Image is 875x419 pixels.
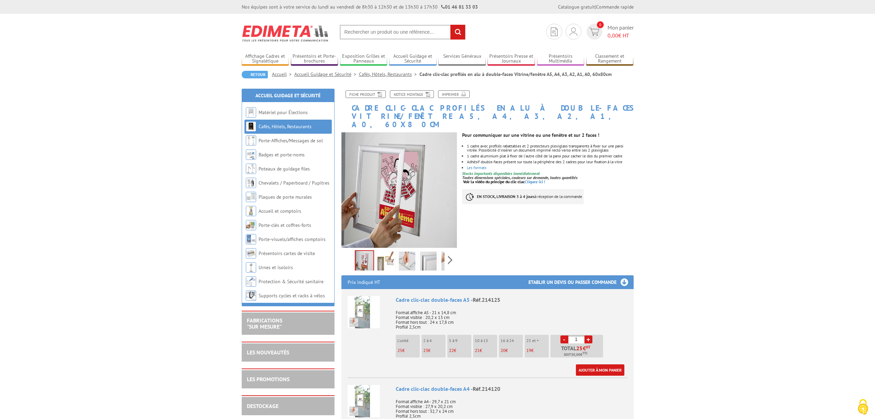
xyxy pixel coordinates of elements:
sup: HT [586,345,590,350]
a: Porte-clés et coffres-forts [259,222,311,228]
img: 214125_cadre_clic_clac_4.jpg [399,252,415,273]
a: Présentoirs Presse et Journaux [488,53,535,65]
a: Plaques de porte murales [259,194,312,200]
a: Catalogue gratuit [558,4,595,10]
span: Soit € [564,352,588,357]
a: Les formats [467,165,486,170]
a: Porte-visuels/affiches comptoirs [259,236,326,242]
a: Présentoirs cartes de visite [259,250,315,256]
a: FABRICATIONS"Sur Mesure" [247,317,282,330]
span: Voir la vidéo du principe du clic-clac [463,179,525,184]
p: 16 à 24 [501,338,523,343]
a: Exposition Grilles et Panneaux [340,53,387,65]
img: 214125.jpg [378,252,394,273]
a: Affichage Cadres et Signalétique [242,53,289,65]
a: Ajouter à mon panier [576,364,624,376]
strong: Pour communiquer sur une vitrine ou une fenêtre et sur 2 faces ! [462,132,599,138]
img: Plaques de porte murales [246,192,256,202]
li: Cadre clic-clac profilés en alu à double-faces Vitrine/fenêtre A5, A4, A3, A2, A1, A0, 60x80cm [419,71,612,78]
a: Accueil [272,71,294,77]
img: 214125_cadre_clic_clac_double_faces_vitrine.jpg [356,251,373,272]
img: 214125_cadre_clic_clac_1_bis.jpg [441,252,458,273]
a: Fiche produit [346,90,386,98]
h1: Cadre clic-clac profilés en alu à double-faces Vitrine/fenêtre A5, A4, A3, A2, A1, A0, 60x80cm [336,90,639,129]
p: € [423,348,446,353]
a: Accueil Guidage et Sécurité [389,53,437,65]
img: devis rapide [570,27,577,36]
img: Supports cycles et racks à vélos [246,290,256,301]
div: | [558,3,634,10]
a: Notice Montage [390,90,434,98]
p: 5 à 9 [449,338,471,343]
span: € [583,345,586,351]
img: Cadre clic-clac double-faces A4 [348,385,380,417]
a: Classement et Rangement [586,53,634,65]
p: Prix indiqué HT [348,275,380,289]
input: rechercher [450,25,465,40]
button: Cookies (fenêtre modale) [851,396,875,419]
a: Supports cycles et racks à vélos [259,293,325,299]
a: Accueil et comptoirs [259,208,301,214]
a: Imprimer [438,90,470,98]
a: Urnes et isoloirs [259,264,293,271]
a: Matériel pour Élections [259,109,308,115]
img: Poteaux de guidage files [246,164,256,174]
font: Stocks importants disponibles immédiatement [462,171,540,176]
span: 23 [423,348,428,353]
a: Commande rapide [596,4,634,10]
li: Adhésif double-faces présent sur toute la périphérie des 2 cadres pour leur fixation à la vitre [467,160,633,164]
span: Réf.214120 [473,385,500,392]
span: 21 [475,348,480,353]
img: Cookies (fenêtre modale) [854,398,872,416]
a: Voir la vidéo du principe du clic-clacCliquez-ici ! [463,179,545,184]
img: Présentoirs cartes de visite [246,248,256,258]
img: devis rapide [589,28,599,36]
p: Total [552,345,603,357]
span: Réf.214125 [473,296,500,303]
img: 214125_cadre_clic_clac_double_faces_vitrine.jpg [341,132,457,248]
p: 2 à 4 [423,338,446,343]
input: Rechercher un produit ou une référence... [340,25,466,40]
span: 20 [501,348,505,353]
em: Toutes dimensions spéciales, couleurs sur demande, toutes quantités [462,175,578,180]
a: Porte-Affiches/Messages de sol [259,137,323,144]
div: Cadre clic-clac double-faces A5 - [396,296,627,304]
strong: EN STOCK, LIVRAISON 3 à 4 jours [477,194,535,199]
span: 0,00 [608,32,618,39]
span: 19 [526,348,531,353]
a: devis rapide 0 Mon panier 0,00€ HT [585,24,634,40]
sup: TTC [582,351,588,355]
a: Retour [242,71,268,78]
p: € [397,348,420,353]
span: 25 [397,348,402,353]
a: Badges et porte-noms [259,152,305,158]
a: Services Généraux [438,53,486,65]
img: 214125_cadre_clic_clac_3.jpg [420,252,437,273]
a: Poteaux de guidage files [259,166,310,172]
img: Porte-clés et coffres-forts [246,220,256,230]
span: Mon panier [608,24,634,40]
p: Format affiche A4 - 29,7 x 21 cm Format visible : 27,9 x 20,2 cm Format hors tout : 32,7 x 24 cm ... [396,395,627,419]
p: € [526,348,549,353]
a: Présentoirs Multimédia [537,53,584,65]
p: € [475,348,497,353]
img: Cafés, Hôtels, Restaurants [246,121,256,132]
a: Cafés, Hôtels, Restaurants [359,71,419,77]
a: LES PROMOTIONS [247,376,289,383]
img: Porte-Affiches/Messages de sol [246,135,256,146]
p: 25 et + [526,338,549,343]
a: LES NOUVEAUTÉS [247,349,289,356]
a: Chevalets / Paperboard / Pupitres [259,180,329,186]
img: Urnes et isoloirs [246,262,256,273]
li: 1 cadre avec profilés rabattables et 2 protecteurs plexiglass transparents à fixer sur une paroi ... [467,144,633,152]
p: € [449,348,471,353]
div: Nos équipes sont à votre service du lundi au vendredi de 8h30 à 12h30 et de 13h30 à 17h30 [242,3,478,10]
p: à réception de la commande [462,189,584,204]
a: Accueil Guidage et Sécurité [255,92,320,99]
h3: Etablir un devis ou passer commande [528,275,634,289]
img: Protection & Sécurité sanitaire [246,276,256,287]
span: Next [447,254,453,266]
p: L'unité [397,338,420,343]
img: Chevalets / Paperboard / Pupitres [246,178,256,188]
a: Présentoirs et Porte-brochures [291,53,338,65]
